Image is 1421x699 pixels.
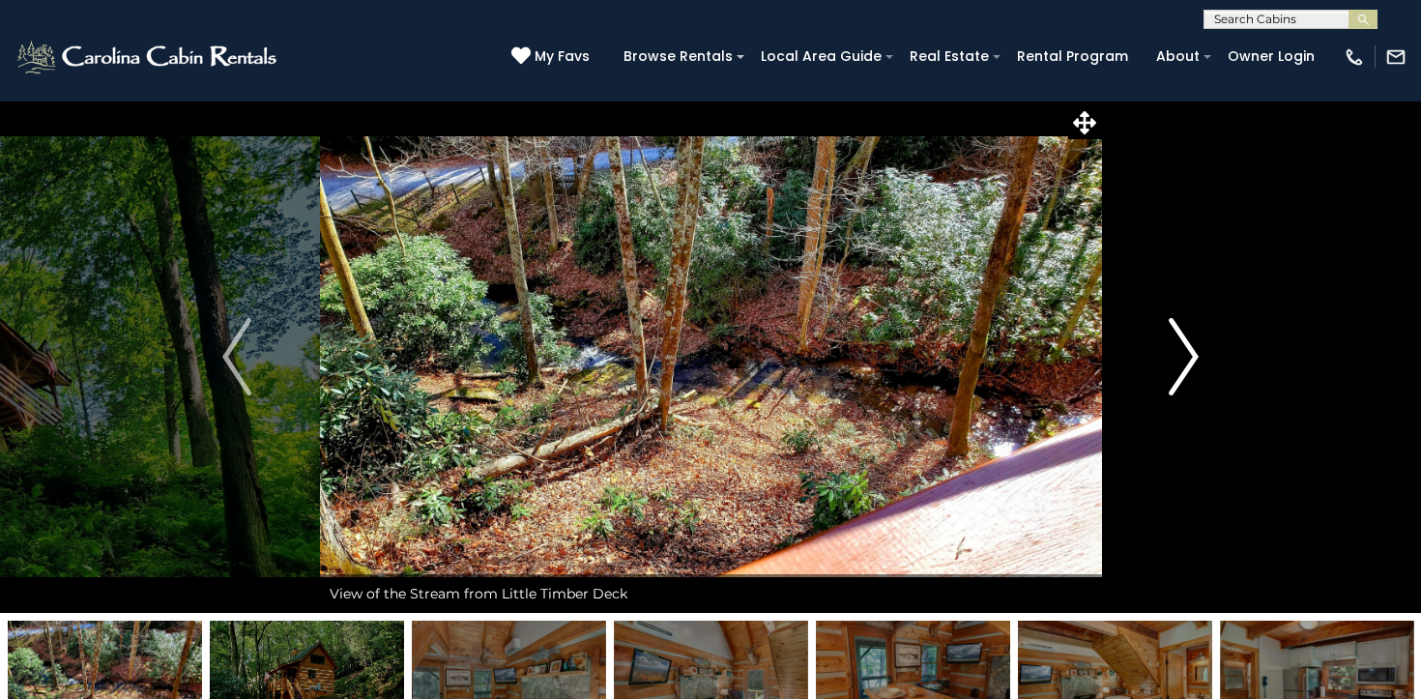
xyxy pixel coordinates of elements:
div: View of the Stream from Little Timber Deck [320,574,1102,613]
a: Real Estate [900,42,999,72]
a: Browse Rentals [614,42,742,72]
img: phone-regular-white.png [1344,46,1365,68]
a: Owner Login [1218,42,1324,72]
img: mail-regular-white.png [1385,46,1406,68]
button: Next [1101,101,1266,613]
img: arrow [222,318,251,395]
button: Previous [155,101,320,613]
a: My Favs [511,46,594,68]
img: White-1-2.png [14,38,282,76]
span: My Favs [535,46,590,67]
img: arrow [1170,318,1199,395]
a: Rental Program [1007,42,1138,72]
a: Local Area Guide [751,42,891,72]
a: About [1146,42,1209,72]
